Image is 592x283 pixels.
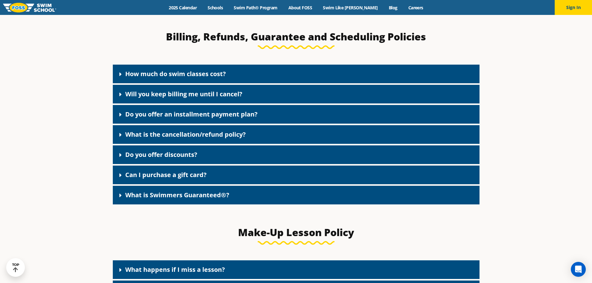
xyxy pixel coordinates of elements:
div: What is Swimmers Guaranteed®? [113,186,480,204]
img: FOSS Swim School Logo [3,3,56,12]
a: Blog [383,5,403,11]
a: Do you offer an installment payment plan? [125,110,258,118]
div: Will you keep billing me until I cancel? [113,85,480,103]
a: Can I purchase a gift card? [125,171,207,179]
div: Open Intercom Messenger [571,262,586,277]
a: Schools [202,5,228,11]
a: Swim Like [PERSON_NAME] [318,5,383,11]
div: Do you offer an installment payment plan? [113,105,480,124]
h3: Billing, Refunds, Guarantee and Scheduling Policies [149,30,443,43]
a: Careers [403,5,429,11]
div: Can I purchase a gift card? [113,166,480,184]
a: Swim Path® Program [228,5,283,11]
a: Do you offer discounts? [125,150,197,159]
div: What is the cancellation/refund policy? [113,125,480,144]
a: About FOSS [283,5,318,11]
a: What is the cancellation/refund policy? [125,130,246,139]
h3: Make-Up Lesson Policy [149,226,443,239]
div: Do you offer discounts? [113,145,480,164]
div: What happens if I miss a lesson? [113,260,480,279]
div: TOP [12,263,19,272]
div: How much do swim classes cost? [113,65,480,83]
a: What is Swimmers Guaranteed®? [125,191,229,199]
a: 2025 Calendar [163,5,202,11]
a: Will you keep billing me until I cancel? [125,90,242,98]
a: What happens if I miss a lesson? [125,265,225,274]
a: How much do swim classes cost? [125,70,226,78]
